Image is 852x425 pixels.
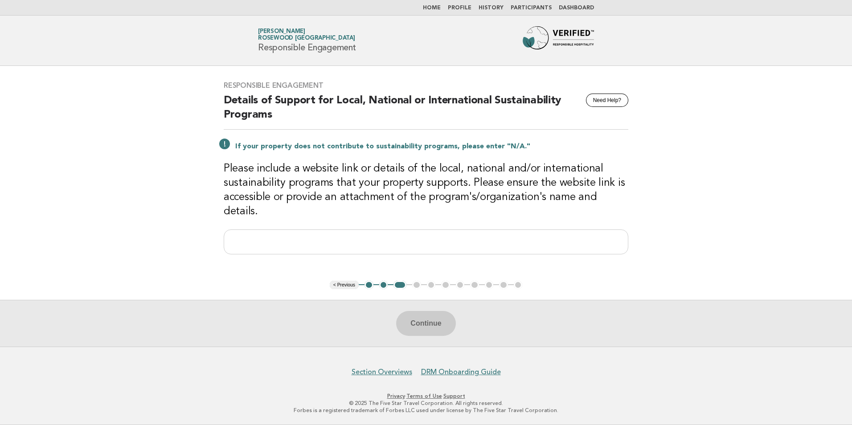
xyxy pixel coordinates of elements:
p: · · [153,392,699,400]
a: Profile [448,5,471,11]
a: Privacy [387,393,405,399]
img: Forbes Travel Guide [523,26,594,55]
button: < Previous [330,281,359,290]
a: Participants [511,5,552,11]
a: History [479,5,504,11]
button: Need Help? [586,94,628,107]
a: Section Overviews [352,368,412,376]
button: 1 [365,281,373,290]
h3: Responsible Engagement [224,81,628,90]
a: Support [443,393,465,399]
h2: Details of Support for Local, National or International Sustainability Programs [224,94,628,130]
p: © 2025 The Five Star Travel Corporation. All rights reserved. [153,400,699,407]
a: [PERSON_NAME]Rosewood [GEOGRAPHIC_DATA] [258,29,355,41]
span: Rosewood [GEOGRAPHIC_DATA] [258,36,355,41]
a: Home [423,5,441,11]
button: 3 [393,281,406,290]
h1: Responsible Engagement [258,29,356,52]
h3: Please include a website link or details of the local, national and/or international sustainabili... [224,162,628,219]
p: Forbes is a registered trademark of Forbes LLC used under license by The Five Star Travel Corpora... [153,407,699,414]
a: Dashboard [559,5,594,11]
a: Terms of Use [406,393,442,399]
button: 2 [379,281,388,290]
a: DRM Onboarding Guide [421,368,501,376]
p: If your property does not contribute to sustainability programs, please enter "N/A." [235,142,628,151]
